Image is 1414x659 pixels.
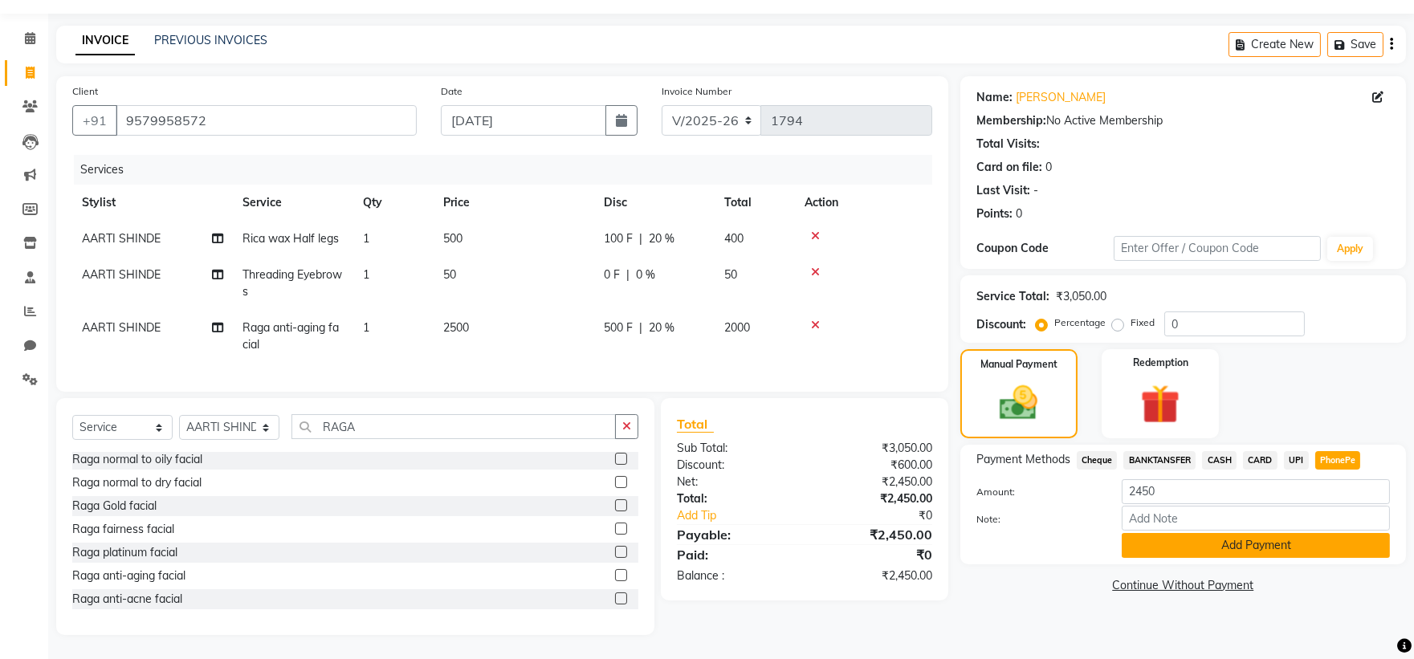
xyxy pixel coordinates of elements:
[724,320,750,335] span: 2000
[74,155,944,185] div: Services
[649,319,674,336] span: 20 %
[805,490,944,507] div: ₹2,450.00
[976,182,1030,199] div: Last Visit:
[665,507,828,524] a: Add Tip
[1202,451,1237,470] span: CASH
[1045,159,1052,176] div: 0
[828,507,944,524] div: ₹0
[1327,237,1373,261] button: Apply
[1122,506,1390,531] input: Add Note
[1133,356,1188,370] label: Redemption
[1122,479,1390,504] input: Amount
[363,267,369,282] span: 1
[363,231,369,246] span: 1
[1327,32,1383,57] button: Save
[805,525,944,544] div: ₹2,450.00
[976,112,1390,129] div: No Active Membership
[1229,32,1321,57] button: Create New
[1016,205,1022,222] div: 0
[72,544,177,561] div: Raga platinum facial
[976,240,1114,257] div: Coupon Code
[805,440,944,457] div: ₹3,050.00
[441,84,463,99] label: Date
[72,451,202,468] div: Raga normal to oily facial
[1243,451,1277,470] span: CARD
[434,185,594,221] th: Price
[665,440,805,457] div: Sub Total:
[1131,315,1155,330] label: Fixed
[82,320,161,335] span: AARTI SHINDE
[649,230,674,247] span: 20 %
[604,319,633,336] span: 500 F
[72,567,185,584] div: Raga anti-aging facial
[626,266,630,283] span: |
[715,185,795,221] th: Total
[964,512,1110,527] label: Note:
[976,451,1070,468] span: Payment Methods
[72,498,157,515] div: Raga Gold facial
[639,230,642,247] span: |
[72,521,174,538] div: Raga fairness facial
[363,320,369,335] span: 1
[665,474,805,490] div: Net:
[72,474,202,491] div: Raga normal to dry facial
[72,185,233,221] th: Stylist
[82,231,161,246] span: AARTI SHINDE
[964,485,1110,499] label: Amount:
[988,381,1049,425] img: _cash.svg
[72,105,117,136] button: +91
[1284,451,1309,470] span: UPI
[1033,182,1038,199] div: -
[976,112,1046,129] div: Membership:
[805,545,944,564] div: ₹0
[242,231,339,246] span: Rica wax Half legs
[1056,288,1106,305] div: ₹3,050.00
[242,320,339,352] span: Raga anti-aging facial
[291,414,616,439] input: Search or Scan
[72,591,182,608] div: Raga anti-acne facial
[75,26,135,55] a: INVOICE
[443,320,469,335] span: 2500
[1128,380,1192,429] img: _gift.svg
[665,545,805,564] div: Paid:
[1077,451,1118,470] span: Cheque
[964,577,1403,594] a: Continue Without Payment
[594,185,715,221] th: Disc
[443,231,463,246] span: 500
[980,357,1057,372] label: Manual Payment
[604,230,633,247] span: 100 F
[976,316,1026,333] div: Discount:
[1122,533,1390,558] button: Add Payment
[662,84,731,99] label: Invoice Number
[72,84,98,99] label: Client
[353,185,434,221] th: Qty
[242,267,342,299] span: Threading Eyebrows
[805,457,944,474] div: ₹600.00
[665,457,805,474] div: Discount:
[677,416,714,433] span: Total
[1315,451,1361,470] span: PhonePe
[636,266,655,283] span: 0 %
[116,105,417,136] input: Search by Name/Mobile/Email/Code
[976,136,1040,153] div: Total Visits:
[154,33,267,47] a: PREVIOUS INVOICES
[795,185,932,221] th: Action
[724,267,737,282] span: 50
[805,567,944,584] div: ₹2,450.00
[976,159,1042,176] div: Card on file:
[233,185,353,221] th: Service
[665,490,805,507] div: Total:
[976,205,1013,222] div: Points:
[665,525,805,544] div: Payable:
[1054,315,1106,330] label: Percentage
[805,474,944,490] div: ₹2,450.00
[1016,89,1106,106] a: [PERSON_NAME]
[639,319,642,336] span: |
[976,89,1013,106] div: Name:
[665,567,805,584] div: Balance :
[604,266,620,283] span: 0 F
[976,288,1049,305] div: Service Total:
[1114,236,1321,261] input: Enter Offer / Coupon Code
[724,231,744,246] span: 400
[1123,451,1196,470] span: BANKTANSFER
